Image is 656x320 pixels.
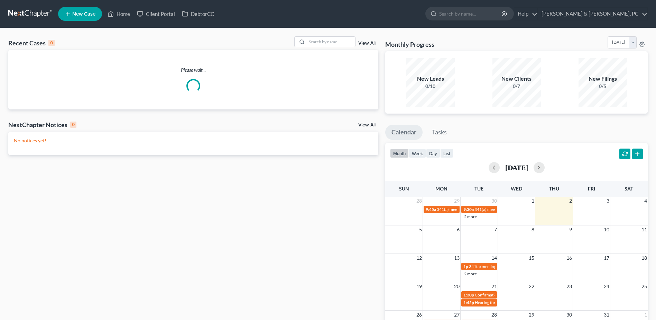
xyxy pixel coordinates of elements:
span: 9:30a [463,207,474,212]
span: 22 [528,282,535,291]
span: 30 [566,311,573,319]
span: 18 [641,254,648,262]
span: 28 [416,197,423,205]
div: 0/10 [406,83,455,90]
span: 2 [569,197,573,205]
span: 21 [491,282,498,291]
span: 15 [528,254,535,262]
span: Confirmation hearing for [PERSON_NAME] [475,292,553,297]
span: 11 [641,225,648,234]
span: 30 [491,197,498,205]
span: 19 [416,282,423,291]
span: New Case [72,11,95,17]
span: 12 [416,254,423,262]
span: 16 [566,254,573,262]
span: 9 [569,225,573,234]
span: 10 [603,225,610,234]
span: 7 [493,225,498,234]
p: Please wait... [8,66,378,73]
a: +2 more [462,214,477,219]
span: 9:45a [426,207,436,212]
h3: Monthly Progress [385,40,434,48]
a: Calendar [385,125,423,140]
span: 1 [644,311,648,319]
span: 25 [641,282,648,291]
div: New Clients [492,75,541,83]
div: Recent Cases [8,39,55,47]
button: month [390,149,409,158]
div: 0/5 [579,83,627,90]
span: 14 [491,254,498,262]
button: day [426,149,440,158]
div: 0 [48,40,55,46]
span: 24 [603,282,610,291]
span: 17 [603,254,610,262]
a: [PERSON_NAME] & [PERSON_NAME], PC [538,8,647,20]
a: Client Portal [133,8,178,20]
a: DebtorCC [178,8,218,20]
button: list [440,149,453,158]
span: 28 [491,311,498,319]
span: Mon [435,186,447,192]
span: Thu [549,186,559,192]
a: Home [104,8,133,20]
span: Sun [399,186,409,192]
p: No notices yet! [14,137,373,144]
a: View All [358,41,376,46]
span: 341(a) meeting for [PERSON_NAME] [469,264,536,269]
span: 341(a) meeting for [PERSON_NAME] [437,207,503,212]
a: +2 more [462,271,477,276]
span: 3 [606,197,610,205]
span: 20 [453,282,460,291]
span: 1 [531,197,535,205]
span: 27 [453,311,460,319]
span: 13 [453,254,460,262]
div: New Filings [579,75,627,83]
div: New Leads [406,75,455,83]
span: 31 [603,311,610,319]
span: 341(a) meeting for [PERSON_NAME] & [PERSON_NAME] [474,207,578,212]
span: 1:30p [463,292,474,297]
span: 6 [456,225,460,234]
span: 1p [463,264,468,269]
span: Sat [625,186,633,192]
span: 29 [453,197,460,205]
button: week [409,149,426,158]
div: 0/7 [492,83,541,90]
span: Fri [588,186,595,192]
span: 26 [416,311,423,319]
a: Help [514,8,537,20]
span: 29 [528,311,535,319]
span: 4 [644,197,648,205]
a: Tasks [426,125,453,140]
div: NextChapter Notices [8,121,76,129]
a: View All [358,123,376,127]
span: 1:45p [463,300,474,305]
span: 23 [566,282,573,291]
input: Search by name... [307,37,355,47]
span: 5 [418,225,423,234]
span: 8 [531,225,535,234]
h2: [DATE] [505,164,528,171]
input: Search by name... [439,7,502,20]
span: Tue [474,186,483,192]
div: 0 [70,122,76,128]
span: Hearing for [PERSON_NAME] [475,300,529,305]
span: Wed [511,186,522,192]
